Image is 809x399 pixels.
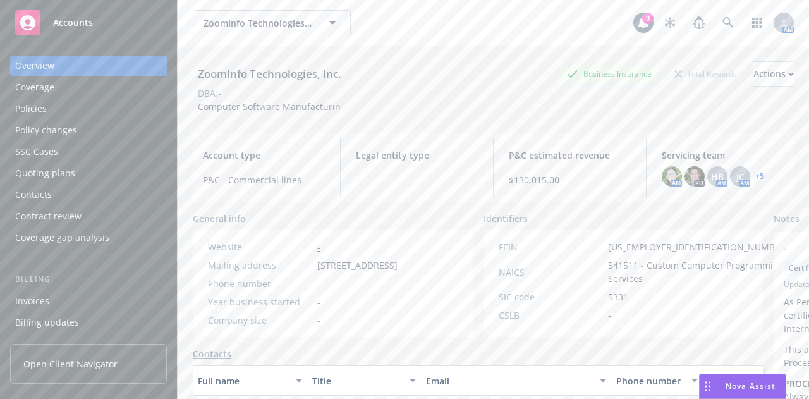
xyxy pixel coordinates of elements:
[15,312,79,333] div: Billing updates
[10,185,167,205] a: Contacts
[499,240,603,254] div: FEIN
[499,290,603,304] div: SIC code
[699,374,786,399] button: Nova Assist
[668,66,743,82] div: Total Rewards
[307,365,422,396] button: Title
[208,240,312,254] div: Website
[208,277,312,290] div: Phone number
[10,206,167,226] a: Contract review
[15,56,54,76] div: Overview
[203,149,325,162] span: Account type
[208,259,312,272] div: Mailing address
[10,228,167,248] a: Coverage gap analysis
[499,266,603,279] div: NAICS
[203,173,325,187] span: P&C - Commercial lines
[608,259,789,285] span: 541511 - Custom Computer Programming Services
[608,290,628,304] span: 5331
[662,149,784,162] span: Servicing team
[198,87,221,100] div: DBA: -
[421,365,611,396] button: Email
[608,240,789,254] span: [US_EMPLOYER_IDENTIFICATION_NUMBER]
[15,228,109,248] div: Coverage gap analysis
[509,173,631,187] span: $130,015.00
[198,374,288,388] div: Full name
[608,309,611,322] span: -
[745,10,770,35] a: Switch app
[10,142,167,162] a: SSC Cases
[15,291,49,311] div: Invoices
[317,295,320,309] span: -
[204,16,313,30] span: ZoomInfo Technologies, Inc.
[10,273,167,286] div: Billing
[616,374,683,388] div: Phone number
[10,5,167,40] a: Accounts
[10,312,167,333] a: Billing updates
[193,212,246,225] span: General info
[686,10,712,35] a: Report a Bug
[312,374,403,388] div: Title
[736,170,745,183] span: JC
[700,374,715,398] div: Drag to move
[15,163,75,183] div: Quoting plans
[53,18,93,28] span: Accounts
[561,66,658,82] div: Business Insurance
[193,10,351,35] button: ZoomInfo Technologies, Inc.
[715,10,741,35] a: Search
[684,166,705,187] img: photo
[703,365,763,396] button: Key contact
[193,347,231,360] a: Contacts
[198,101,341,113] span: Computer Software Manufacturin
[356,173,478,187] span: -
[499,309,603,322] div: CSLB
[317,277,320,290] span: -
[15,185,52,205] div: Contacts
[23,357,118,371] span: Open Client Navigator
[509,149,631,162] span: P&C estimated revenue
[726,381,776,391] span: Nova Assist
[193,66,346,82] div: ZoomInfo Technologies, Inc.
[15,206,82,226] div: Contract review
[10,163,167,183] a: Quoting plans
[753,61,794,87] button: Actions
[426,374,592,388] div: Email
[10,291,167,311] a: Invoices
[10,77,167,97] a: Coverage
[317,259,398,272] span: [STREET_ADDRESS]
[15,142,58,162] div: SSC Cases
[208,314,312,327] div: Company size
[10,56,167,76] a: Overview
[611,365,702,396] button: Phone number
[755,173,764,180] a: +5
[642,13,654,24] div: 3
[208,295,312,309] div: Year business started
[662,166,682,187] img: photo
[774,212,800,227] span: Notes
[657,10,683,35] a: Stop snowing
[711,170,724,183] span: HB
[15,99,47,119] div: Policies
[15,77,54,97] div: Coverage
[753,62,794,86] div: Actions
[484,212,528,225] span: Identifiers
[193,365,307,396] button: Full name
[356,149,478,162] span: Legal entity type
[317,241,320,253] a: -
[10,99,167,119] a: Policies
[317,314,320,327] span: -
[10,120,167,140] a: Policy changes
[15,120,77,140] div: Policy changes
